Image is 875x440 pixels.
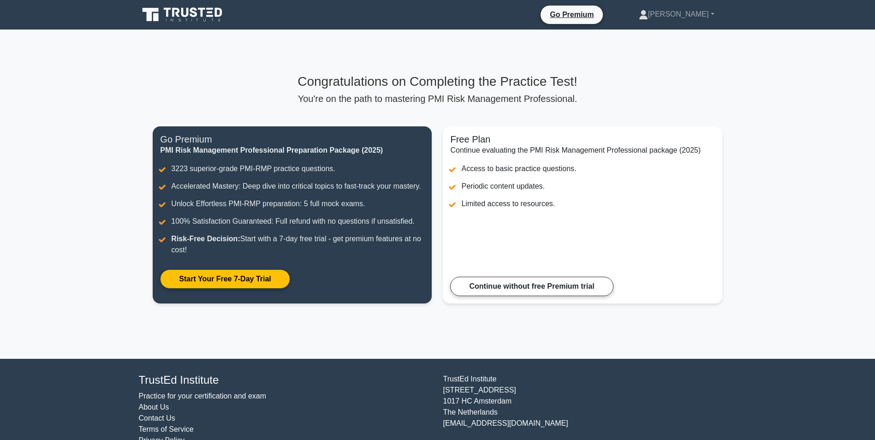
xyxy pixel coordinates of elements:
a: Continue without free Premium trial [450,277,613,296]
a: Practice for your certification and exam [139,392,267,400]
a: Start Your Free 7-Day Trial [160,269,290,289]
h4: TrustEd Institute [139,374,432,387]
a: Go Premium [544,9,599,20]
a: About Us [139,403,169,411]
a: Terms of Service [139,425,194,433]
p: You're on the path to mastering PMI Risk Management Professional. [153,93,722,104]
h3: Congratulations on Completing the Practice Test! [153,74,722,89]
a: [PERSON_NAME] [617,5,737,24]
a: Contact Us [139,414,175,422]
